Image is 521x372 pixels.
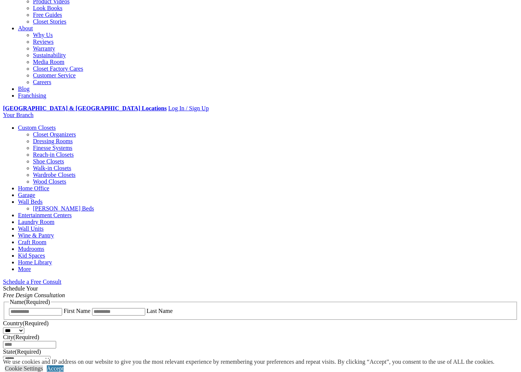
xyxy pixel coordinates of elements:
[33,12,62,18] a: Free Guides
[33,151,74,158] a: Reach-in Closets
[18,92,46,99] a: Franchising
[64,308,91,314] label: First Name
[33,5,63,11] a: Look Books
[9,299,51,305] legend: Name
[3,320,49,326] label: Country
[3,292,65,298] em: Free Design Consultation
[18,199,43,205] a: Wall Beds
[18,124,56,131] a: Custom Closets
[33,145,72,151] a: Finesse Systems
[33,18,66,25] a: Closet Stories
[18,86,30,92] a: Blog
[33,39,54,45] a: Reviews
[18,192,35,198] a: Garage
[33,172,76,178] a: Wardrobe Closets
[33,79,51,85] a: Careers
[15,348,41,355] span: (Required)
[33,178,66,185] a: Wood Closets
[18,225,43,232] a: Wall Units
[3,359,494,365] div: We use cookies and IP address on our website to give you the most relevant experience by remember...
[22,320,48,326] span: (Required)
[18,266,31,272] a: More menu text will display only on big screen
[13,334,39,340] span: (Required)
[33,59,64,65] a: Media Room
[3,112,33,118] a: Your Branch
[18,219,54,225] a: Laundry Room
[18,239,46,245] a: Craft Room
[33,32,53,38] a: Why Us
[18,212,72,218] a: Entertainment Centers
[18,259,52,265] a: Home Library
[168,105,208,111] a: Log In / Sign Up
[3,348,41,355] label: State
[33,72,76,79] a: Customer Service
[33,205,94,212] a: [PERSON_NAME] Beds
[147,308,173,314] label: Last Name
[33,165,71,171] a: Walk-in Closets
[18,232,54,239] a: Wine & Pantry
[18,246,44,252] a: Mudrooms
[33,131,76,138] a: Closet Organizers
[3,285,65,298] span: Schedule Your
[47,365,64,372] a: Accept
[18,25,33,31] a: About
[33,52,66,58] a: Sustainability
[18,252,45,259] a: Kid Spaces
[33,138,73,144] a: Dressing Rooms
[3,334,39,340] label: City
[33,45,55,52] a: Warranty
[18,185,49,191] a: Home Office
[33,65,83,72] a: Closet Factory Cares
[3,105,167,111] a: [GEOGRAPHIC_DATA] & [GEOGRAPHIC_DATA] Locations
[33,158,64,165] a: Shoe Closets
[5,365,43,372] a: Cookie Settings
[24,299,50,305] span: (Required)
[3,279,61,285] a: Schedule a Free Consult (opens a dropdown menu)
